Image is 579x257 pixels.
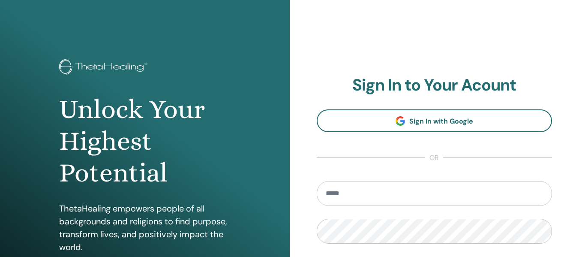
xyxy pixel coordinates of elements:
a: Sign In with Google [317,109,552,132]
span: or [425,153,443,163]
h1: Unlock Your Highest Potential [59,94,231,189]
h2: Sign In to Your Acount [317,76,552,95]
span: Sign In with Google [409,117,473,126]
p: ThetaHealing empowers people of all backgrounds and religions to find purpose, transform lives, a... [59,202,231,254]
